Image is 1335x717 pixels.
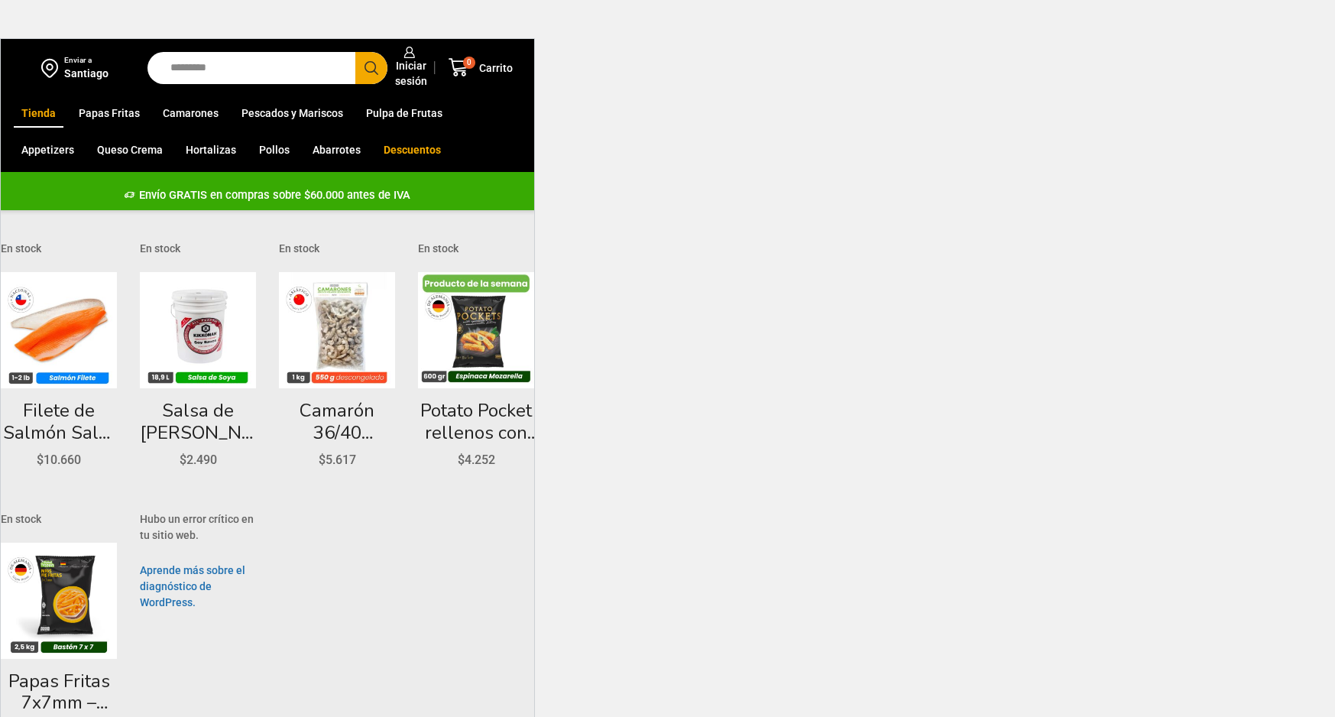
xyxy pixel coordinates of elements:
[418,241,534,257] p: En stock
[71,99,147,128] a: Papas Fritas
[463,57,475,69] span: 0
[140,511,256,543] p: Hubo un error crítico en tu sitio web.
[140,241,256,257] p: En stock
[1,400,117,444] a: Filete de Salmón Salar 1-2 lb – Premium – Caja 10 kg
[475,60,513,76] span: Carrito
[14,135,82,164] a: Appetizers
[234,99,351,128] a: Pescados y Mariscos
[89,135,170,164] a: Queso Crema
[319,453,326,467] span: $
[279,400,395,444] a: Camarón 36/40 [PERSON_NAME] sin Vena – Bronze – Caja 10 kg
[140,400,256,444] a: Salsa de [PERSON_NAME] – Balde 18.9 litros
[37,453,44,467] span: $
[1,670,117,715] a: Papas Fritas 7x7mm – Corte Bastón – Caja 10 kg
[319,453,356,467] bdi: 5.617
[358,99,450,128] a: Pulpa de Frutas
[305,135,368,164] a: Abarrotes
[251,135,297,164] a: Pollos
[1,511,117,527] p: En stock
[458,453,465,467] span: $
[376,135,449,164] a: Descuentos
[180,453,186,467] span: $
[155,99,226,128] a: Camarones
[64,66,109,81] div: Santiago
[279,241,395,257] p: En stock
[458,453,495,467] bdi: 4.252
[64,55,109,66] div: Enviar a
[14,99,63,128] a: Tienda
[1,241,117,257] p: En stock
[355,52,387,84] button: Search button
[387,39,427,96] a: Iniciar sesión
[37,453,81,467] bdi: 10.660
[418,400,534,444] a: Potato Pocket rellenos con Espinaca y Queso Mozzarella – Caja 8.4 kg
[178,135,244,164] a: Hortalizas
[180,453,217,467] bdi: 2.490
[140,564,245,608] a: Aprende más sobre el diagnóstico de WordPress.
[41,55,64,81] img: address-field-icon.svg
[442,50,519,86] a: 0 Carrito
[391,58,427,89] span: Iniciar sesión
